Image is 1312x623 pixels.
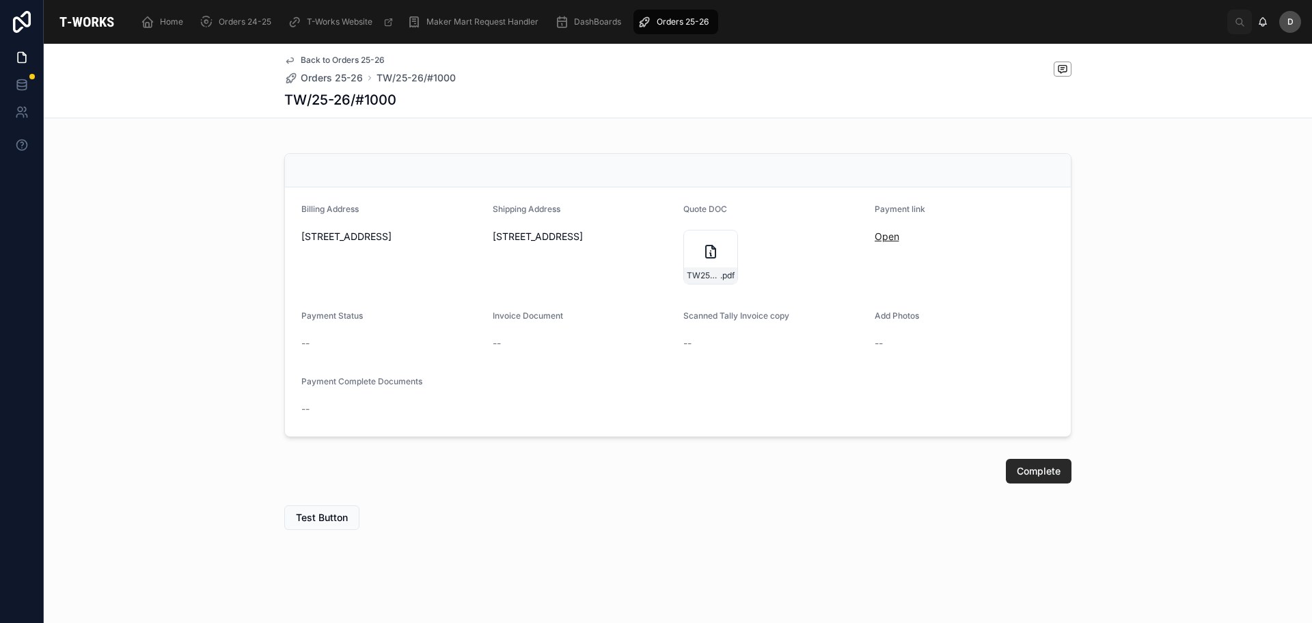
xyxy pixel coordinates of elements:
span: DashBoards [574,16,621,27]
a: Open [875,230,899,242]
span: -- [683,336,692,350]
span: -- [301,402,310,416]
span: Orders 25-26 [301,71,363,85]
a: Orders 24-25 [195,10,281,34]
span: Payment Status [301,310,363,321]
span: Quote DOC [683,204,727,214]
span: Back to Orders 25-26 [301,55,385,66]
span: Add Photos [875,310,919,321]
span: -- [301,336,310,350]
button: Test Button [284,505,359,530]
button: Complete [1006,459,1071,483]
span: Shipping Address [493,204,560,214]
a: DashBoards [551,10,631,34]
span: Complete [1017,464,1061,478]
span: -- [493,336,501,350]
span: D [1287,16,1294,27]
span: -- [875,336,883,350]
h1: TW/25-26/#1000 [284,90,396,109]
span: Orders 25-26 [657,16,709,27]
span: Maker Mart Request Handler [426,16,538,27]
span: T-Works Website [307,16,372,27]
a: TW/25-26/#1000 [377,71,456,85]
img: App logo [55,11,119,33]
span: Home [160,16,183,27]
span: [STREET_ADDRESS] [493,230,673,243]
a: T-Works Website [284,10,400,34]
span: Payment link [875,204,925,214]
a: Home [137,10,193,34]
div: scrollable content [130,7,1227,37]
a: Back to Orders 25-26 [284,55,385,66]
span: Billing Address [301,204,359,214]
span: Scanned Tally Invoice copy [683,310,789,321]
span: .pdf [720,270,735,281]
span: TW25-26#1000 [687,270,720,281]
a: Orders 25-26 [284,71,363,85]
a: Orders 25-26 [633,10,718,34]
span: Invoice Document [493,310,563,321]
span: Test Button [296,511,348,525]
span: Payment Complete Documents [301,376,422,386]
span: [STREET_ADDRESS] [301,230,482,243]
a: Maker Mart Request Handler [403,10,548,34]
span: Orders 24-25 [219,16,271,27]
